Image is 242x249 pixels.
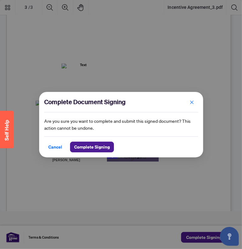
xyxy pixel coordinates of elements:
[74,142,110,152] span: Complete Signing
[44,97,198,107] h2: Complete Document Signing
[48,142,62,152] span: Cancel
[220,227,239,246] button: Open asap
[70,142,114,152] button: Complete Signing
[44,97,198,152] div: Are you sure you want to complete and submit this signed document? This action cannot be undone.
[4,120,10,141] span: Self Help
[44,142,66,152] button: Cancel
[190,100,194,104] span: close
